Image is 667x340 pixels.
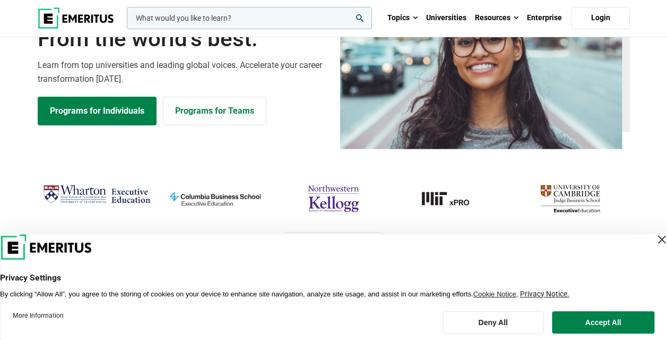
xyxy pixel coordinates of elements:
a: Explore Programs [38,97,157,125]
a: View Universities [284,232,383,252]
a: MIT-xPRO [398,181,506,216]
img: columbia-business-school [161,181,269,216]
span: From the world’s best. [38,25,327,52]
input: woocommerce-product-search-field-0 [127,7,372,29]
a: Explore for Business [163,97,266,125]
img: MIT xPRO [398,181,506,216]
img: cambridge-judge-business-school [516,181,624,216]
img: Wharton Executive Education [43,181,151,208]
a: Login [571,7,630,29]
img: northwestern-kellogg [280,181,387,216]
p: Learn from top universities and leading global voices. Accelerate your career transformation [DATE]. [38,58,327,86]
